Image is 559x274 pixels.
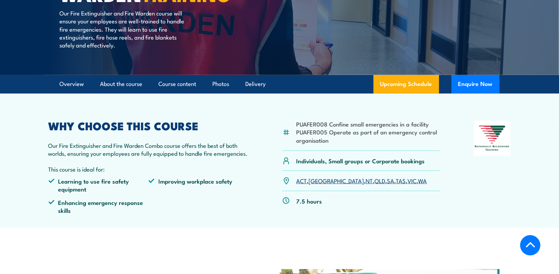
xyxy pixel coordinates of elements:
[246,75,266,93] a: Delivery
[309,176,364,185] a: [GEOGRAPHIC_DATA]
[297,157,425,165] p: Individuals, Small groups or Corporate bookings
[148,177,249,193] li: Improving workplace safety
[418,176,427,185] a: WA
[366,176,373,185] a: NT
[474,121,511,156] img: Nationally Recognised Training logo.
[100,75,143,93] a: About the course
[48,165,249,173] p: This course is ideal for:
[48,121,249,130] h2: WHY CHOOSE THIS COURSE
[297,197,322,205] p: 7.5 hours
[375,176,385,185] a: QLD
[48,177,149,193] li: Learning to use fire safety equipment
[373,75,439,94] a: Upcoming Schedule
[159,75,197,93] a: Course content
[387,176,394,185] a: SA
[48,141,249,157] p: Our Fire Extinguisher and Fire Warden Combo course offers the best of both worlds, ensuring your ...
[297,177,427,185] p: , , , , , , ,
[60,9,185,49] p: Our Fire Extinguisher and Fire Warden course will ensure your employees are well-trained to handl...
[408,176,417,185] a: VIC
[213,75,230,93] a: Photos
[60,75,84,93] a: Overview
[451,75,500,94] button: Enquire Now
[48,198,149,215] li: Enhancing emergency response skills
[396,176,406,185] a: TAS
[297,176,307,185] a: ACT
[297,120,440,128] li: PUAFER008 Confine small emergencies in a facility
[297,128,440,144] li: PUAFER005 Operate as part of an emergency control organisation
